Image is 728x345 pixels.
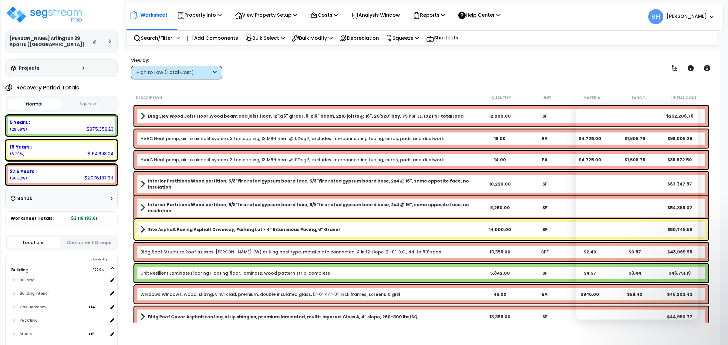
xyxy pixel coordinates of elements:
[140,136,444,142] a: Individual Item
[140,225,477,234] a: Assembly Title
[17,196,32,201] h3: Bonus
[583,95,602,100] small: Material
[458,11,500,19] p: Help Center
[148,226,340,233] b: Site Asphalt Paving Asphalt Driveway, Parking Lot - 4" Bituminous Paving, 6" Gravel
[666,13,707,19] b: [PERSON_NAME]
[84,175,113,181] div: 2,076,137.34
[491,95,511,100] small: Quantity
[18,276,108,284] div: Building
[477,291,522,297] div: 46.00
[177,11,222,19] p: Property Info
[10,144,32,150] b: 15 Years :
[148,178,477,190] b: Interior Partitions Wood partition, 5/8"fire rated gypsum board face, 5/8"fire rated gypsum board...
[671,95,697,100] small: Initial Cost
[11,215,54,221] span: Worksheet Totals:
[140,157,444,163] a: Individual Item
[148,113,463,119] b: Bldg Elev Wood Joist Floor Wood beam and joist floor, 12"x16" girder, 8"x16" beam, 2x10 joists @ ...
[187,34,238,42] p: Add Components
[148,314,418,320] b: Bldg Roof Cover Asphalt roofing, strip shingles, premium laminated, multi- layered, Class A, 4" s...
[18,256,117,263] div: Ownership
[336,31,382,45] div: Depreciation
[18,290,108,297] div: Building Interior
[522,136,567,142] div: EA
[16,85,79,91] h4: Recovery Period Totals
[568,157,612,163] div: $4,725.00
[477,136,522,142] div: 15.00
[576,106,698,320] iframe: Intercom live chat
[88,303,107,311] span: location multiplier
[522,205,567,211] div: SF
[91,332,95,337] small: 15
[683,324,698,339] iframe: Intercom live chat
[386,34,419,42] p: Squeeze
[522,113,567,119] div: SF
[136,95,162,100] small: Description
[140,291,400,297] a: Individual Item
[568,291,612,297] div: $945.00
[10,176,27,181] small: 66.62414470453908%
[10,168,37,175] b: 27.5 Years :
[423,31,462,45] div: Shortcuts
[477,205,522,211] div: 8,250.00
[11,267,29,273] a: Building 100.0%
[648,9,663,24] span: BH
[88,330,107,338] span: location multiplier
[140,178,477,190] a: Assembly Title
[522,157,567,163] div: EA
[477,157,522,163] div: 14.00
[19,65,39,71] h3: Projects
[477,249,522,255] div: 13,356.00
[148,202,477,214] b: Interior Partitions Wood partition, 5/8"fire rated gypsum board face, 5/8"fire rated gypsum board...
[136,69,211,76] div: High to Low (Total Cost)
[184,31,241,45] div: Add Components
[5,5,84,24] img: logo_pro_r.png
[140,313,477,321] a: Assembly Title
[131,57,222,63] div: View by:
[477,226,522,233] div: 14,000.00
[477,314,522,320] div: 13,356.00
[91,305,95,310] small: 14
[245,34,285,42] p: Bulk Select
[10,127,27,132] small: 28.09062399688317%
[18,330,89,338] div: Studio
[18,303,89,311] div: One Bedroom
[568,136,612,142] div: $4,725.00
[413,11,445,19] p: Reports
[88,304,95,310] b: x
[522,249,567,255] div: SFF
[477,113,522,119] div: 12,000.00
[522,181,567,187] div: SF
[477,270,522,276] div: 5,842.00
[140,249,441,255] a: Individual Item
[351,11,400,19] p: Analysis Window
[310,11,338,19] p: Costs
[93,266,109,273] span: 100.0%
[522,291,567,297] div: EA
[133,34,172,42] p: Search/Filter
[632,95,645,100] small: Labor
[10,151,25,156] small: 5.285231298577754%
[87,150,113,157] div: 164,698.04
[477,181,522,187] div: 10,220.00
[18,317,108,324] div: Pet Clinic
[8,99,61,109] button: Normal
[140,202,477,214] a: Assembly Title
[8,237,60,248] button: Locations
[522,314,567,320] div: SF
[568,270,612,276] div: $4.57
[63,239,115,246] button: Component Groups
[522,270,567,276] div: SF
[235,11,297,19] p: View Property Setup
[292,34,333,42] p: Bulk Modify
[86,126,113,132] div: 875,358.23
[568,249,612,255] div: $2.40
[62,99,115,109] button: Squeeze
[140,270,330,276] a: Individual Item
[426,34,458,42] p: Shortcuts
[140,11,167,19] p: Worksheet
[522,226,567,233] div: SF
[10,119,30,126] b: 5 Years :
[542,95,551,100] small: Unit
[88,331,95,337] b: x
[71,215,97,221] b: 3,116,193.61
